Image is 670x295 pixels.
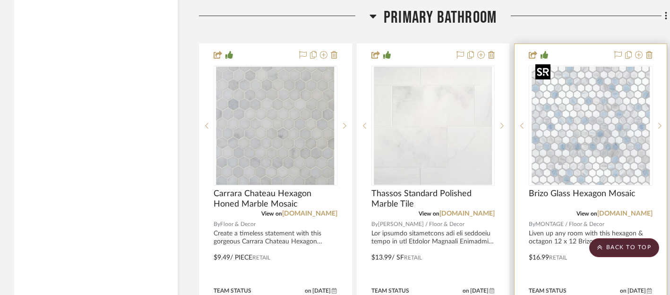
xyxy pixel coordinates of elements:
span: Floor & Decor [220,220,256,229]
span: By [529,220,535,229]
span: on [305,288,311,294]
span: Brizo Glass Hexagon Mosaic [529,189,636,199]
span: View on [261,211,282,217]
span: MONTAGE / Floor & Decor [535,220,604,229]
div: Team Status [371,286,409,295]
div: Team Status [214,286,251,295]
div: 0 [529,66,652,185]
img: Carrara Chateau Hexagon Honed Marble Mosaic [216,67,335,185]
span: [DATE] [311,287,332,294]
span: [DATE] [627,287,647,294]
a: [DOMAIN_NAME] [597,210,653,217]
div: 0 [214,66,337,185]
span: By [371,220,378,229]
img: Brizo Glass Hexagon Mosaic [532,67,650,185]
span: View on [419,211,439,217]
img: Thassos Standard Polished Marble Tile [374,67,492,185]
span: [DATE] [469,287,490,294]
span: Carrara Chateau Hexagon Honed Marble Mosaic [214,189,337,209]
span: on [620,288,627,294]
scroll-to-top-button: BACK TO TOP [589,238,659,257]
span: on [463,288,469,294]
a: [DOMAIN_NAME] [439,210,495,217]
div: 0 [372,66,495,185]
span: Thassos Standard Polished Marble Tile [371,189,495,209]
a: [DOMAIN_NAME] [282,210,337,217]
span: [PERSON_NAME] / Floor & Decor [378,220,464,229]
span: Primary Bathroom [384,8,497,28]
span: View on [576,211,597,217]
div: Team Status [529,286,567,295]
span: By [214,220,220,229]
